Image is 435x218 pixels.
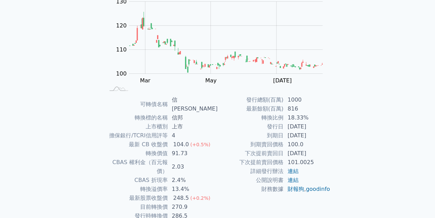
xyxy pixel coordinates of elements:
td: 轉換溢價率 [105,185,168,194]
td: [DATE] [283,149,331,158]
td: [DATE] [283,122,331,131]
a: 連結 [288,177,299,183]
td: 發行總額(百萬) [218,95,283,104]
div: 248.5 [172,194,190,203]
td: 91.73 [168,149,218,158]
td: 270.9 [168,203,218,211]
tspan: Mar [140,77,151,84]
td: 下次提前賣回價格 [218,158,283,167]
td: 816 [283,104,331,113]
td: 最新 CB 收盤價 [105,140,168,149]
td: 轉換價值 [105,149,168,158]
td: 下次提前賣回日 [218,149,283,158]
td: [DATE] [283,131,331,140]
tspan: 120 [116,22,127,29]
a: 連結 [288,168,299,174]
td: 最新餘額(百萬) [218,104,283,113]
td: 2.4% [168,176,218,185]
div: 104.0 [172,140,190,149]
td: 最新股票收盤價 [105,194,168,203]
td: 上市櫃別 [105,122,168,131]
td: 到期日 [218,131,283,140]
td: 上市 [168,122,218,131]
td: 轉換標的名稱 [105,113,168,122]
td: CBAS 權利金（百元報價） [105,158,168,176]
tspan: 100 [116,70,127,77]
tspan: [DATE] [273,77,292,84]
td: 轉換比例 [218,113,283,122]
tspan: 110 [116,46,127,53]
td: 到期賣回價格 [218,140,283,149]
td: 1000 [283,95,331,104]
td: 18.33% [283,113,331,122]
td: 4 [168,131,218,140]
td: 可轉債名稱 [105,95,168,113]
td: 詳細發行辦法 [218,167,283,176]
td: , [283,185,331,194]
td: 發行日 [218,122,283,131]
a: goodinfo [306,186,330,192]
span: (+0.2%) [190,195,210,201]
td: 100.0 [283,140,331,149]
td: 2.03 [168,158,218,176]
td: CBAS 折現率 [105,176,168,185]
td: 101.0025 [283,158,331,167]
td: 擔保銀行/TCRI信用評等 [105,131,168,140]
tspan: May [205,77,217,84]
td: 財務數據 [218,185,283,194]
td: 信[PERSON_NAME] [168,95,218,113]
td: 信邦 [168,113,218,122]
a: 財報狗 [288,186,304,192]
td: 公開說明書 [218,176,283,185]
td: 13.4% [168,185,218,194]
span: (+0.5%) [190,142,210,147]
td: 目前轉換價 [105,203,168,211]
